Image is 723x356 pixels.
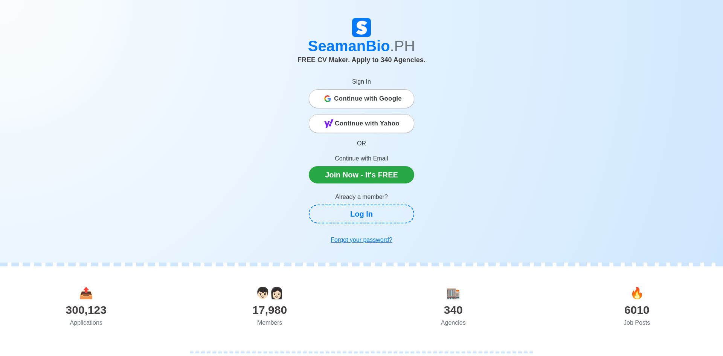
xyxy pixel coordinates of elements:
a: Forgot your password? [309,232,414,248]
div: 17,980 [178,301,362,318]
img: Logo [352,18,371,37]
p: Already a member? [309,193,414,202]
span: Continue with Yahoo [335,116,400,131]
span: applications [79,287,93,299]
p: OR [309,139,414,148]
u: Forgot your password? [331,237,392,243]
a: Log In [309,205,414,223]
span: .PH [390,38,415,54]
button: Continue with Yahoo [309,114,414,133]
a: Join Now - It's FREE [309,166,414,183]
p: Continue with Email [309,154,414,163]
button: Continue with Google [309,89,414,108]
span: FREE CV Maker. Apply to 340 Agencies. [297,56,426,64]
span: jobs [630,287,644,299]
div: 340 [361,301,545,318]
span: agencies [446,287,460,299]
span: Continue with Google [334,91,402,106]
span: users [256,287,284,299]
div: Members [178,318,362,327]
div: Agencies [361,318,545,327]
p: Sign In [309,77,414,86]
h1: SeamanBio [153,37,570,55]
